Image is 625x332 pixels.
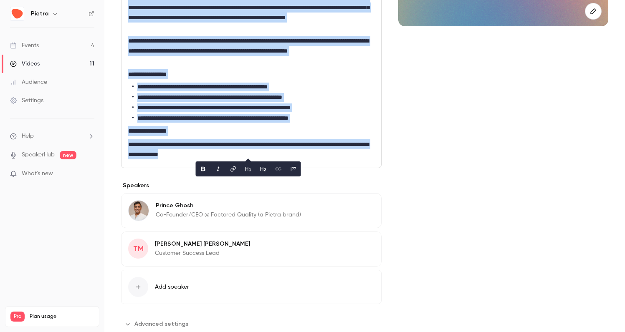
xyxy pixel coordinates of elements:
[287,162,300,176] button: blockquote
[121,317,193,331] button: Advanced settings
[129,201,149,221] img: Prince Ghosh
[10,132,94,141] li: help-dropdown-opener
[227,162,240,176] button: link
[10,60,40,68] div: Videos
[156,201,301,210] p: Prince Ghosh
[155,249,250,257] p: Customer Success Lead
[22,151,55,159] a: SpeakerHub
[133,243,144,254] span: TM
[121,193,382,228] div: Prince GhoshPrince GhoshCo-Founder/CEO @ Factored Quality (a Pietra brand)
[22,132,34,141] span: Help
[31,10,48,18] h6: Pietra
[155,283,189,291] span: Add speaker
[156,211,301,219] p: Co-Founder/CEO @ Factored Quality (a Pietra brand)
[10,78,47,86] div: Audience
[10,7,24,20] img: Pietra
[121,231,382,267] div: TM[PERSON_NAME] [PERSON_NAME]Customer Success Lead
[30,313,94,320] span: Plan usage
[10,96,43,105] div: Settings
[60,151,76,159] span: new
[197,162,210,176] button: bold
[155,240,250,248] p: [PERSON_NAME] [PERSON_NAME]
[10,41,39,50] div: Events
[121,181,382,190] p: Speakers
[22,169,53,178] span: What's new
[10,312,25,322] span: Pro
[212,162,225,176] button: italic
[84,170,94,178] iframe: Noticeable Trigger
